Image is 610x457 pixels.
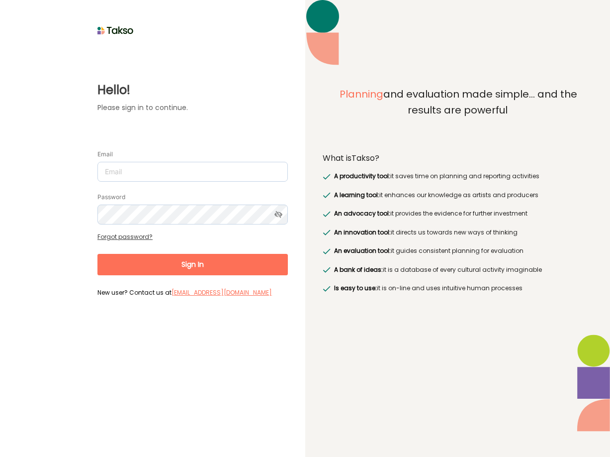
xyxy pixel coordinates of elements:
[323,267,331,273] img: greenRight
[334,209,390,218] span: An advocacy tool:
[97,232,153,241] a: Forgot password?
[97,162,288,182] input: Email
[97,193,125,201] label: Password
[332,171,539,181] label: it saves time on planning and reporting activities
[334,284,377,292] span: Is easy to use:
[334,191,379,199] span: A learning tool:
[351,152,379,164] span: Takso?
[97,254,288,275] button: Sign In
[334,228,391,236] span: An innovation tool:
[332,209,527,219] label: it provides the evidence for further investment
[323,229,331,235] img: greenRight
[332,228,518,237] label: it directs us towards new ways of thinking
[332,246,523,256] label: it guides consistent planning for evaluation
[97,23,134,38] img: taksoLoginLogo
[323,211,331,217] img: greenRight
[332,190,538,200] label: it enhances our knowledge as artists and producers
[334,172,390,180] span: A productivity tool:
[97,150,113,158] label: Email
[172,288,272,298] label: [EMAIL_ADDRESS][DOMAIN_NAME]
[97,81,288,99] label: Hello!
[323,248,331,254] img: greenRight
[340,87,383,101] span: Planning
[334,265,383,274] span: A bank of ideas:
[323,87,593,140] label: and evaluation made simple... and the results are powerful
[323,192,331,198] img: greenRight
[97,103,288,113] label: Please sign in to continue.
[334,246,391,255] span: An evaluation tool:
[97,288,288,297] label: New user? Contact us at
[332,283,523,293] label: it is on-line and uses intuitive human processes
[323,286,331,292] img: greenRight
[323,174,331,180] img: greenRight
[323,153,379,163] label: What is
[172,288,272,297] a: [EMAIL_ADDRESS][DOMAIN_NAME]
[332,265,542,275] label: it is a database of every cultural activity imaginable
